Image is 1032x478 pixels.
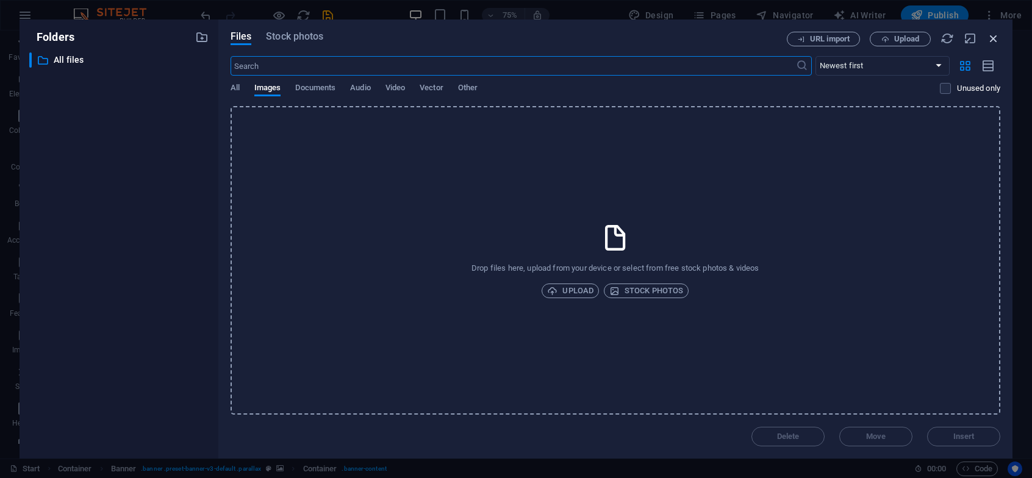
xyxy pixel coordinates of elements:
span: URL import [810,35,850,43]
span: Stock photos [266,29,323,44]
button: URL import [787,32,860,46]
i: Reload [941,32,954,45]
span: Other [458,80,478,98]
button: Upload [870,32,931,46]
p: All files [54,53,186,67]
p: Folders [29,29,74,45]
p: Drop files here, upload from your device or select from free stock photos & videos [471,263,759,274]
span: Upload [894,35,919,43]
span: Images [254,80,281,98]
button: Upload [542,284,599,298]
span: Files [231,29,252,44]
span: All [231,80,240,98]
span: Audio [350,80,370,98]
input: Search [231,56,796,76]
i: Create new folder [195,30,209,44]
div: ​ [29,52,32,68]
span: Stock photos [609,284,683,298]
p: Unused only [957,83,1000,94]
span: Vector [420,80,443,98]
span: Documents [295,80,335,98]
span: Upload [547,284,593,298]
span: Video [385,80,405,98]
i: Close [987,32,1000,45]
button: Stock photos [604,284,689,298]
